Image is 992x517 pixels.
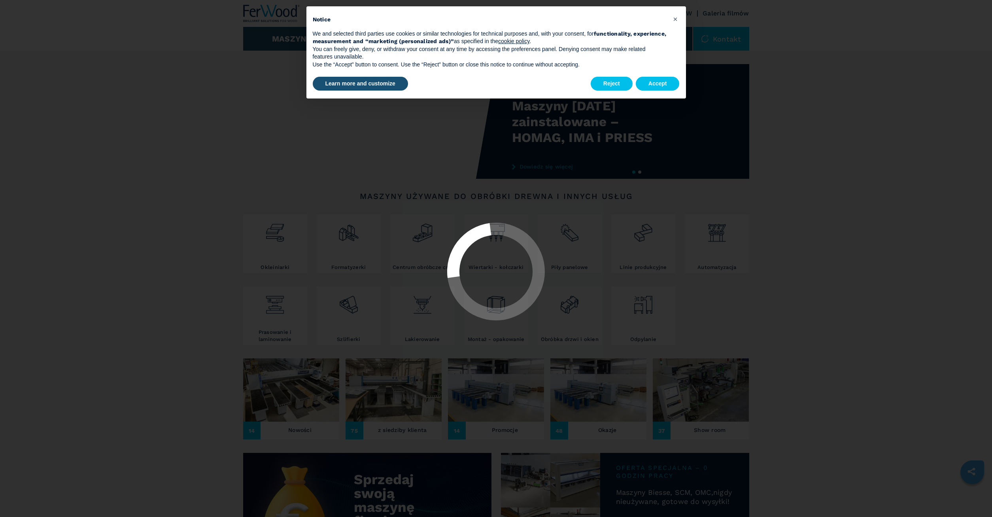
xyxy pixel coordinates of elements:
h2: Notice [313,16,667,24]
button: Close this notice [669,13,682,25]
button: Learn more and customize [313,77,408,91]
button: Accept [636,77,680,91]
a: cookie policy [498,38,529,44]
span: × [673,14,678,24]
p: Use the “Accept” button to consent. Use the “Reject” button or close this notice to continue with... [313,61,667,69]
button: Reject [591,77,633,91]
p: We and selected third parties use cookies or similar technologies for technical purposes and, wit... [313,30,667,45]
p: You can freely give, deny, or withdraw your consent at any time by accessing the preferences pane... [313,45,667,61]
strong: functionality, experience, measurement and “marketing (personalized ads)” [313,30,667,45]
